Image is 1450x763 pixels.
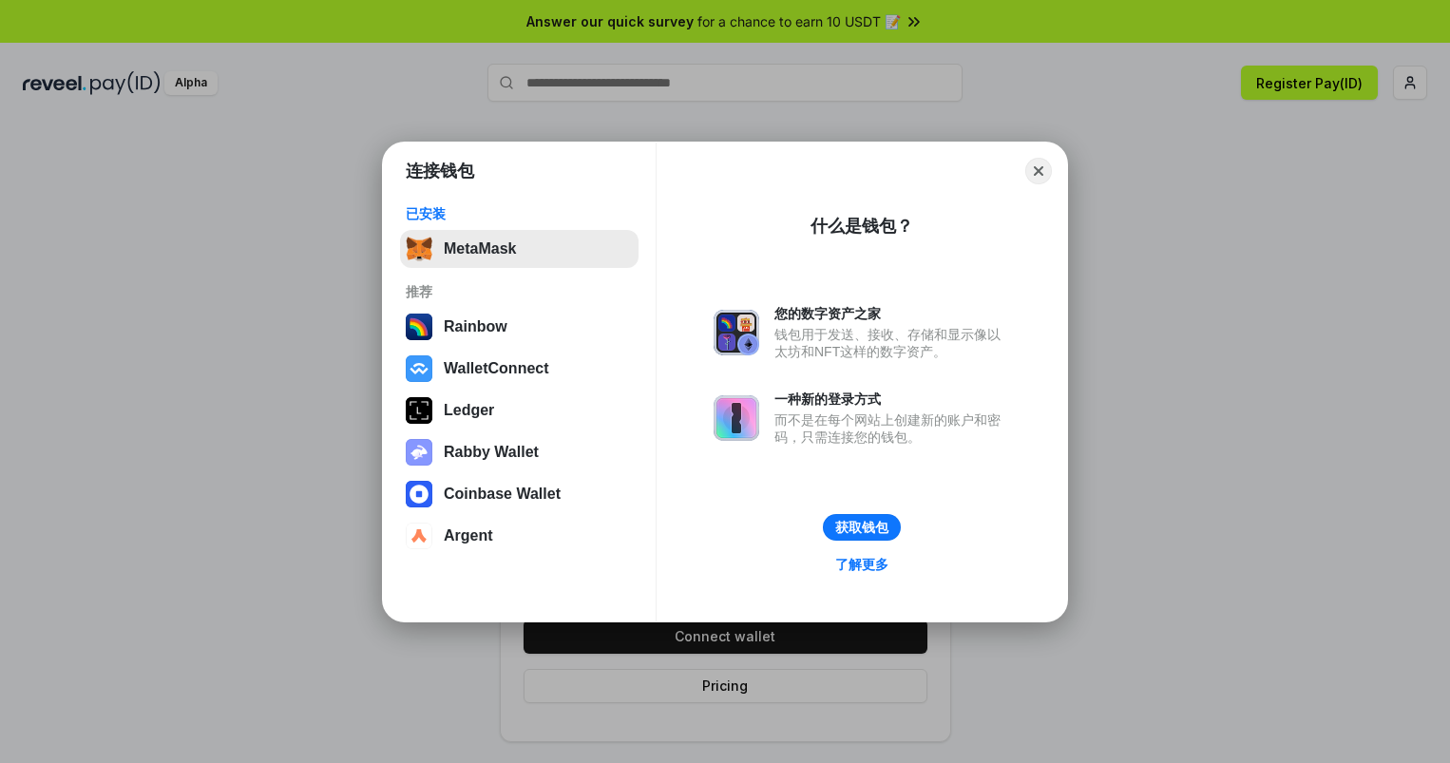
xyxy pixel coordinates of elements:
div: 推荐 [406,283,633,300]
img: svg+xml,%3Csvg%20width%3D%2228%22%20height%3D%2228%22%20viewBox%3D%220%200%2028%2028%22%20fill%3D... [406,355,432,382]
button: 获取钱包 [823,514,901,541]
h1: 连接钱包 [406,160,474,182]
div: 了解更多 [835,556,888,573]
img: svg+xml,%3Csvg%20xmlns%3D%22http%3A%2F%2Fwww.w3.org%2F2000%2Fsvg%22%20fill%3D%22none%22%20viewBox... [406,439,432,466]
img: svg+xml,%3Csvg%20width%3D%2228%22%20height%3D%2228%22%20viewBox%3D%220%200%2028%2028%22%20fill%3D... [406,523,432,549]
div: 您的数字资产之家 [774,305,1010,322]
button: Rainbow [400,308,639,346]
img: svg+xml,%3Csvg%20xmlns%3D%22http%3A%2F%2Fwww.w3.org%2F2000%2Fsvg%22%20width%3D%2228%22%20height%3... [406,397,432,424]
div: 一种新的登录方式 [774,391,1010,408]
img: svg+xml,%3Csvg%20width%3D%2228%22%20height%3D%2228%22%20viewBox%3D%220%200%2028%2028%22%20fill%3D... [406,481,432,507]
div: Rainbow [444,318,507,335]
div: Ledger [444,402,494,419]
div: Rabby Wallet [444,444,539,461]
button: Ledger [400,391,639,429]
div: MetaMask [444,240,516,258]
div: 而不是在每个网站上创建新的账户和密码，只需连接您的钱包。 [774,411,1010,446]
button: Coinbase Wallet [400,475,639,513]
div: 钱包用于发送、接收、存储和显示像以太坊和NFT这样的数字资产。 [774,326,1010,360]
div: 什么是钱包？ [811,215,913,238]
div: WalletConnect [444,360,549,377]
button: MetaMask [400,230,639,268]
div: 获取钱包 [835,519,888,536]
a: 了解更多 [824,552,900,577]
div: Argent [444,527,493,544]
button: WalletConnect [400,350,639,388]
img: svg+xml,%3Csvg%20width%3D%22120%22%20height%3D%22120%22%20viewBox%3D%220%200%20120%20120%22%20fil... [406,314,432,340]
div: 已安装 [406,205,633,222]
img: svg+xml,%3Csvg%20fill%3D%22none%22%20height%3D%2233%22%20viewBox%3D%220%200%2035%2033%22%20width%... [406,236,432,262]
div: Coinbase Wallet [444,486,561,503]
img: svg+xml,%3Csvg%20xmlns%3D%22http%3A%2F%2Fwww.w3.org%2F2000%2Fsvg%22%20fill%3D%22none%22%20viewBox... [714,395,759,441]
button: Rabby Wallet [400,433,639,471]
button: Close [1025,158,1052,184]
img: svg+xml,%3Csvg%20xmlns%3D%22http%3A%2F%2Fwww.w3.org%2F2000%2Fsvg%22%20fill%3D%22none%22%20viewBox... [714,310,759,355]
button: Argent [400,517,639,555]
